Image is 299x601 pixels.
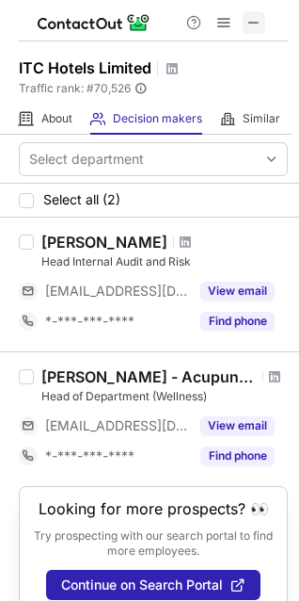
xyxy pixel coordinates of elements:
[41,253,288,270] div: Head Internal Audit and Risk
[29,150,144,169] div: Select department
[19,82,131,95] span: Traffic rank: # 70,526
[41,233,167,252] div: [PERSON_NAME]
[45,417,189,434] span: [EMAIL_ADDRESS][DOMAIN_NAME]
[41,111,72,126] span: About
[38,11,150,34] img: ContactOut v5.3.10
[43,192,120,207] span: Select all (2)
[39,500,269,517] header: Looking for more prospects? 👀
[46,570,260,600] button: Continue on Search Portal
[33,528,274,559] p: Try prospecting with our search portal to find more employees.
[200,282,275,300] button: Reveal Button
[200,312,275,331] button: Reveal Button
[41,367,257,386] div: [PERSON_NAME] - Acupuncturist
[200,416,275,435] button: Reveal Button
[19,57,151,79] h1: ITC Hotels Limited
[45,283,189,300] span: [EMAIL_ADDRESS][DOMAIN_NAME]
[243,111,280,126] span: Similar
[61,577,223,593] span: Continue on Search Portal
[200,447,275,465] button: Reveal Button
[113,111,202,126] span: Decision makers
[41,388,288,405] div: Head of Department (Wellness)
